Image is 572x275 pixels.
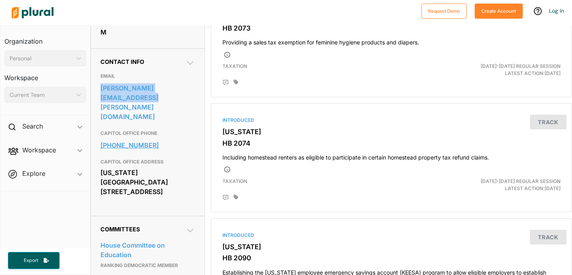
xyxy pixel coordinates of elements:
h3: CAPITOL OFFICE PHONE [100,129,195,138]
h3: HB 2073 [222,24,560,32]
div: Introduced [222,232,560,239]
div: Add Position Statement [222,79,229,86]
a: Create Account [475,6,523,15]
div: Latest Action: [DATE] [450,63,566,77]
span: [DATE]-[DATE] Regular Session [481,63,560,69]
h3: Workspace [4,66,86,84]
h3: Organization [4,30,86,47]
span: Taxation [222,178,247,184]
div: Latest Action: [DATE] [450,178,566,192]
h4: Providing a sales tax exemption for feminine hygiene products and diapers. [222,35,560,46]
a: Request Demo [421,6,467,15]
a: [PERSON_NAME][EMAIL_ADDRESS][PERSON_NAME][DOMAIN_NAME] [100,82,195,123]
button: Request Demo [421,4,467,19]
a: House Committee on Education [100,239,195,261]
p: Ranking Democratic Member [100,261,195,270]
span: Committees [100,226,140,233]
h2: Search [22,122,43,131]
span: Taxation [222,63,247,69]
a: [PHONE_NUMBER] [100,139,195,151]
div: Add tags [234,194,238,200]
span: [DATE]-[DATE] Regular Session [481,178,560,184]
h4: Including homestead renters as eligible to participate in certain homestead property tax refund c... [222,150,560,161]
div: Add Position Statement [222,194,229,201]
span: Export [18,257,44,264]
div: M [100,26,195,38]
h3: HB 2090 [222,254,560,262]
div: Personal [10,54,73,63]
h3: [US_STATE] [222,243,560,251]
div: Introduced [222,117,560,124]
span: Contact Info [100,58,144,65]
button: Create Account [475,4,523,19]
h3: CAPITOL OFFICE ADDRESS [100,157,195,167]
a: Log In [549,7,564,14]
button: Track [530,230,566,244]
div: [US_STATE][GEOGRAPHIC_DATA] [STREET_ADDRESS] [100,167,195,198]
h3: EMAIL [100,71,195,81]
h3: [US_STATE] [222,128,560,136]
button: Track [530,115,566,129]
button: Export [8,252,60,269]
div: Current Team [10,91,73,99]
div: Add tags [234,79,238,85]
h3: HB 2074 [222,139,560,147]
